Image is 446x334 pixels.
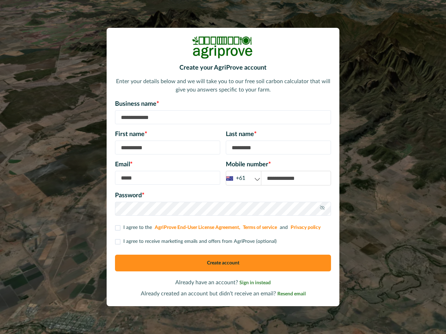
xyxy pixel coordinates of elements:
a: Terms of service [243,225,277,230]
p: Already have an account? [115,278,331,287]
a: Privacy policy [291,225,321,230]
span: Sign in instead [239,280,271,285]
p: Last name [226,130,331,139]
button: Create account [115,255,331,271]
p: Business name [115,100,331,109]
p: I agree to receive marketing emails and offers from AgriProve (optional) [123,238,277,245]
span: Resend email [277,292,306,296]
img: Logo Image [192,36,254,59]
a: Resend email [277,291,306,296]
p: First name [115,130,220,139]
p: Password [115,191,331,200]
a: AgriProve End-User License Agreement, [155,225,240,230]
p: Already created an account but didn’t receive an email? [115,289,331,298]
p: Mobile number [226,160,331,169]
p: Email [115,160,220,169]
p: I agree to the and [123,224,322,231]
a: Sign in instead [239,280,271,285]
h2: Create your AgriProve account [115,64,331,72]
p: Enter your details below and we will take you to our free soil carbon calculator that will give y... [115,77,331,94]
